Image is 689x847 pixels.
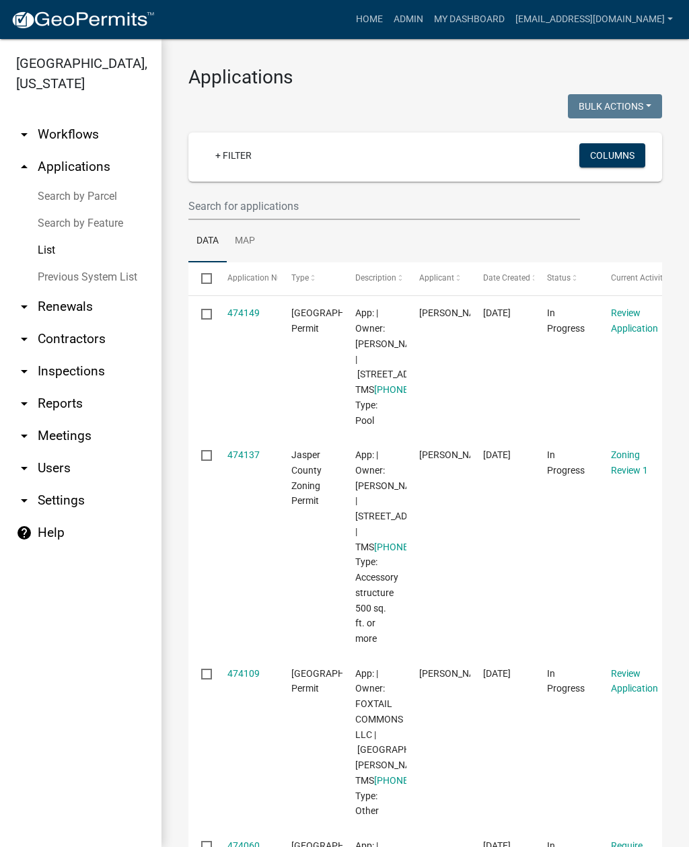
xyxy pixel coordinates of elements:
[16,363,32,379] i: arrow_drop_down
[547,273,571,283] span: Status
[547,449,585,476] span: In Progress
[351,7,388,32] a: Home
[470,262,534,295] datatable-header-cell: Date Created
[483,668,511,679] span: 09/05/2025
[611,307,658,334] a: Review Application
[374,384,454,395] a: [PHONE_NUMBER]
[483,273,530,283] span: Date Created
[547,668,585,694] span: In Progress
[547,307,585,334] span: In Progress
[568,94,662,118] button: Bulk Actions
[598,262,662,295] datatable-header-cell: Current Activity
[188,192,580,220] input: Search for applications
[611,449,648,476] a: Zoning Review 1
[291,449,322,506] span: Jasper County Zoning Permit
[227,220,263,263] a: Map
[227,307,260,318] a: 474149
[534,262,598,295] datatable-header-cell: Status
[16,525,32,541] i: help
[291,307,382,334] span: Jasper County Building Permit
[291,668,382,694] span: Jasper County Building Permit
[419,273,454,283] span: Applicant
[419,307,491,318] span: Ulyses Olguin
[355,273,396,283] span: Description
[355,449,456,644] span: App: | Owner: OLGUIN ULYSES | 590 OAKWOOD Dr | TMS 038-05-00-022 | Type: Accessory structure 500 ...
[16,299,32,315] i: arrow_drop_down
[355,668,456,817] span: App: | Owner: FOXTAIL COMMONS LLC | Okatie Hwy & Old Marsh Road | TMS 081-00-03-030 | Type: Other
[227,668,260,679] a: 474109
[419,668,491,679] span: Preston Parfitt
[483,307,511,318] span: 09/05/2025
[429,7,510,32] a: My Dashboard
[188,220,227,263] a: Data
[611,668,658,694] a: Review Application
[291,273,309,283] span: Type
[374,542,454,552] a: [PHONE_NUMBER]
[188,66,662,89] h3: Applications
[355,307,456,425] span: App: | Owner: OLGUIN ULYSES | 590 OAKWOOD Dr | TMS 038-05-00-022 | Type: Pool
[227,449,260,460] a: 474137
[188,262,214,295] datatable-header-cell: Select
[406,262,470,295] datatable-header-cell: Applicant
[16,331,32,347] i: arrow_drop_down
[483,449,511,460] span: 09/05/2025
[374,775,454,786] a: [PHONE_NUMBER]
[388,7,429,32] a: Admin
[611,273,667,283] span: Current Activity
[16,126,32,143] i: arrow_drop_down
[579,143,645,168] button: Columns
[278,262,342,295] datatable-header-cell: Type
[342,262,406,295] datatable-header-cell: Description
[16,460,32,476] i: arrow_drop_down
[205,143,262,168] a: + Filter
[16,428,32,444] i: arrow_drop_down
[419,449,491,460] span: Ulyses Olguin
[16,396,32,412] i: arrow_drop_down
[510,7,678,32] a: [EMAIL_ADDRESS][DOMAIN_NAME]
[214,262,278,295] datatable-header-cell: Application Number
[16,159,32,175] i: arrow_drop_up
[227,273,301,283] span: Application Number
[16,492,32,509] i: arrow_drop_down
